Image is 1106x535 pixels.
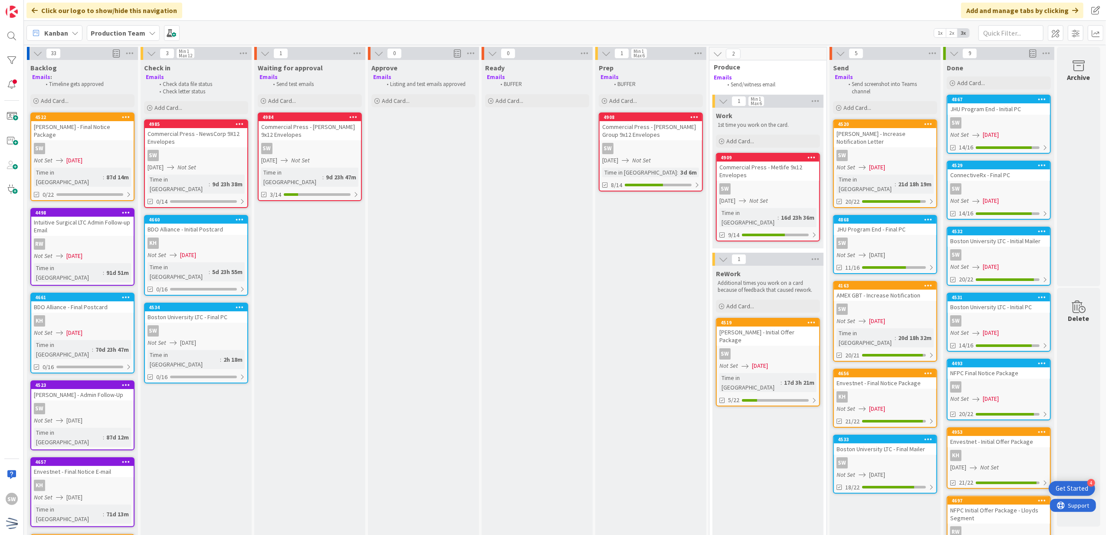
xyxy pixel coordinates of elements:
[837,405,855,413] i: Not Set
[952,96,1050,102] div: 4867
[869,404,885,413] span: [DATE]
[6,6,18,18] img: Visit kanbanzone.com
[259,121,361,140] div: Commercial Press - [PERSON_NAME] 9x12 Envelopes
[145,128,247,147] div: Commercial Press - NewsCorp 9X12 Envelopes
[43,190,54,199] span: 0/22
[948,162,1050,169] div: 4529
[834,370,936,389] div: 4656Envestnet - Final Notice Package
[948,235,1050,247] div: Boston University LTC - Initial Mailer
[145,304,247,311] div: 4534
[948,360,1050,379] div: 4493NFPC Final Notice Package
[104,433,131,442] div: 87d 12m
[837,457,848,469] div: SW
[1087,479,1095,487] div: 4
[258,112,362,201] a: 4984Commercial Press - [PERSON_NAME] 9x12 EnvelopesSW[DATE]Not SetTime in [GEOGRAPHIC_DATA]:9d 23...
[31,294,134,301] div: 4661
[31,113,134,121] div: 4522
[34,252,53,260] i: Not Set
[31,389,134,400] div: [PERSON_NAME] - Admin Follow-Up
[948,301,1050,313] div: Boston University LTC - Initial PC
[948,428,1050,436] div: 4953
[983,196,999,205] span: [DATE]
[952,498,1050,504] div: 4697
[934,29,946,37] span: 1x
[35,382,134,388] div: 4523
[145,216,247,224] div: 4660
[30,112,135,201] a: 4522[PERSON_NAME] - Final Notice PackageSWNot Set[DATE]Time in [GEOGRAPHIC_DATA]:87d 14m0/22
[959,143,973,152] span: 14/16
[34,340,92,359] div: Time in [GEOGRAPHIC_DATA]
[31,121,134,140] div: [PERSON_NAME] - Final Notice Package
[838,370,936,376] div: 4656
[599,112,703,192] a: 4908Commercial Press - [PERSON_NAME] Group 9x12 EnvelopesSW[DATE]Not SetTime in [GEOGRAPHIC_DATA]...
[43,363,54,372] span: 0/16
[149,304,247,310] div: 4534
[717,154,819,181] div: 4909Commercial Press - Metlife 9x12 Envelopes
[778,213,779,222] span: :
[869,251,885,260] span: [DATE]
[677,168,678,177] span: :
[895,179,896,189] span: :
[948,249,1050,261] div: SW
[948,228,1050,247] div: 4532Boston University LTC - Initial Mailer
[833,215,937,274] a: 4868JHU Program End - Final PCSWNot Set[DATE]11/16
[92,345,93,354] span: :
[103,268,104,277] span: :
[145,120,247,147] div: 4985Commercial Press - NewsCorp 9X12 Envelopes
[838,283,936,289] div: 4163
[833,281,937,362] a: 4163AMEX GBT - Increase NotificationSWNot Set[DATE]Time in [GEOGRAPHIC_DATA]:20d 18h 32m20/21
[34,329,53,337] i: Not Set
[834,443,936,455] div: Boston University LTC - Final Mailer
[34,143,45,154] div: SW
[948,183,1050,195] div: SW
[148,251,166,259] i: Not Set
[952,429,1050,435] div: 4953
[44,28,68,38] span: Kanban
[261,156,277,165] span: [DATE]
[31,381,134,389] div: 4523
[959,478,973,487] span: 21/22
[149,121,247,127] div: 4985
[721,320,819,326] div: 4519
[948,381,1050,393] div: RW
[148,175,209,194] div: Time in [GEOGRAPHIC_DATA]
[35,459,134,465] div: 4657
[263,114,361,120] div: 4984
[834,216,936,235] div: 4868JHU Program End - Final PC
[834,238,936,249] div: SW
[869,470,885,479] span: [DATE]
[180,338,196,347] span: [DATE]
[678,168,699,177] div: 3d 6m
[946,29,958,37] span: 2x
[382,97,410,105] span: Add Card...
[35,294,134,301] div: 4661
[156,197,167,206] span: 0/14
[31,403,134,414] div: SW
[950,183,962,195] div: SW
[834,304,936,315] div: SW
[834,282,936,301] div: 4163AMEX GBT - Increase Notification
[34,403,45,414] div: SW
[103,509,104,519] span: :
[31,458,134,477] div: 4657Envestnet - Final Notice E-mail
[834,290,936,301] div: AMEX GBT - Increase Notification
[719,208,778,227] div: Time in [GEOGRAPHIC_DATA]
[845,351,860,360] span: 20/21
[950,131,969,139] i: Not Set
[26,3,182,18] div: Click our logo to show/hide this navigation
[834,377,936,389] div: Envestnet - Final Notice Package
[834,436,936,455] div: 4533Boston University LTC - Final Mailer
[983,394,999,403] span: [DATE]
[144,119,248,208] a: 4985Commercial Press - NewsCorp 9X12 EnvelopesSW[DATE]Not SetTime in [GEOGRAPHIC_DATA]:9d 23h 38m...
[156,373,167,382] span: 0/16
[93,345,131,354] div: 70d 23h 47m
[220,355,221,364] span: :
[18,1,39,12] span: Support
[604,114,702,120] div: 4908
[959,275,973,284] span: 20/22
[845,483,860,492] span: 18/22
[268,97,296,105] span: Add Card...
[719,362,738,370] i: Not Set
[896,333,934,343] div: 20d 18h 32m
[845,417,860,426] span: 21/22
